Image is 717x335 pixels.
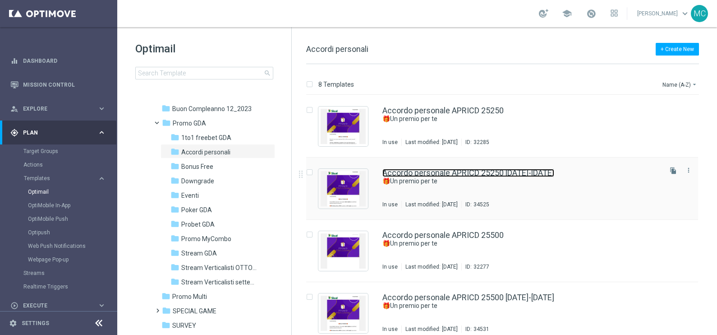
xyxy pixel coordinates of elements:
[662,79,699,90] button: Name (A-Z)arrow_drop_down
[667,165,679,177] button: file_copy
[461,326,489,333] div: ID:
[10,105,106,112] button: person_search Explore keyboard_arrow_right
[382,326,398,333] div: In use
[691,81,698,88] i: arrow_drop_down
[181,163,213,171] span: Bonus Free
[321,171,366,206] img: 34525.jpeg
[170,219,179,228] i: folder
[23,130,97,135] span: Plan
[685,167,692,174] i: more_vert
[402,263,461,270] div: Last modified: [DATE]
[181,134,231,142] span: 1to1 freebet GDA
[10,129,106,136] div: gps_fixed Plan keyboard_arrow_right
[181,235,231,243] span: Promo MyCombo
[97,174,106,183] i: keyboard_arrow_right
[10,105,18,113] i: person_search
[181,191,199,200] span: Eventi
[318,80,354,88] p: 8 Templates
[28,185,116,199] div: Optimail
[382,302,639,310] a: 🎁Un premio per te
[170,248,179,257] i: folder
[181,278,259,286] span: Stream Verticalisti settembre 2025
[297,95,715,158] div: Press SPACE to select this row.
[562,9,572,19] span: school
[10,129,97,137] div: Plan
[23,303,97,308] span: Execute
[161,104,170,113] i: folder
[23,172,116,266] div: Templates
[173,307,216,315] span: SPECIAL GAME
[321,109,366,144] img: 32285.jpeg
[382,201,398,208] div: In use
[28,199,116,212] div: OptiMobile In-App
[680,9,690,19] span: keyboard_arrow_down
[23,158,116,172] div: Actions
[28,215,94,223] a: OptiMobile Push
[28,239,116,253] div: Web Push Notifications
[461,201,489,208] div: ID:
[170,176,179,185] i: folder
[23,144,116,158] div: Target Groups
[23,283,94,290] a: Realtime Triggers
[382,293,554,302] a: Accordo personale APRICD 25500 [DATE]-[DATE]
[10,81,106,88] button: Mission Control
[10,57,18,65] i: equalizer
[264,70,271,77] span: search
[382,231,504,239] a: Accordo personale APRICD 25500
[181,249,217,257] span: Stream GDA
[10,49,106,73] div: Dashboard
[382,115,639,123] a: 🎁Un premio per te
[382,177,639,186] a: 🎁Un premio per te
[162,306,171,315] i: folder
[23,175,106,182] div: Templates keyboard_arrow_right
[402,326,461,333] div: Last modified: [DATE]
[172,293,207,301] span: Promo Multi
[181,264,259,272] span: Stream Verticalisti OTTOBRE
[23,148,94,155] a: Target Groups
[161,292,170,301] i: folder
[402,201,461,208] div: Last modified: [DATE]
[10,129,18,137] i: gps_fixed
[473,139,489,146] div: 32285
[170,234,179,243] i: folder
[461,139,489,146] div: ID:
[170,162,179,171] i: folder
[162,118,171,127] i: folder
[172,105,252,113] span: Buon Compleanno 12_2023
[23,73,106,97] a: Mission Control
[473,326,489,333] div: 34531
[382,107,504,115] a: Accordo personale APRICD 25250
[181,177,214,185] span: Downgrade
[461,263,489,270] div: ID:
[10,302,106,309] button: play_circle_outline Execute keyboard_arrow_right
[23,266,116,280] div: Streams
[297,158,715,220] div: Press SPACE to select this row.
[473,263,489,270] div: 32277
[97,104,106,113] i: keyboard_arrow_right
[306,44,368,54] span: Accordi personali
[382,139,398,146] div: In use
[382,263,398,270] div: In use
[170,205,179,214] i: folder
[135,67,273,79] input: Search Template
[321,296,366,331] img: 34531.jpeg
[170,277,179,286] i: folder
[23,161,94,168] a: Actions
[23,280,116,293] div: Realtime Triggers
[670,167,677,174] i: file_copy
[382,239,660,248] div: 🎁Un premio per te
[23,270,94,277] a: Streams
[10,57,106,65] button: equalizer Dashboard
[28,212,116,226] div: OptiMobile Push
[473,201,489,208] div: 34525
[22,321,49,326] a: Settings
[170,263,179,272] i: folder
[28,202,94,209] a: OptiMobile In-App
[23,106,97,112] span: Explore
[382,239,639,248] a: 🎁Un premio per te
[28,242,94,250] a: Web Push Notifications
[23,49,106,73] a: Dashboard
[97,128,106,137] i: keyboard_arrow_right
